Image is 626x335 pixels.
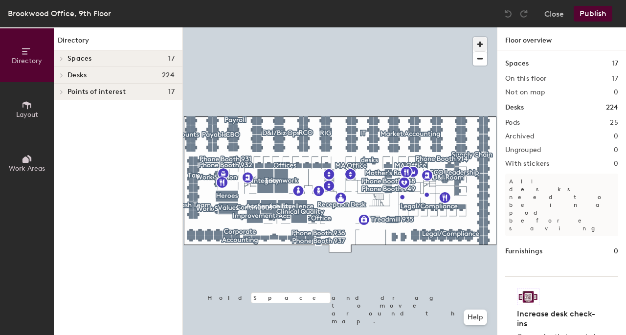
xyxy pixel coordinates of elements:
[168,88,175,96] span: 17
[67,71,87,79] span: Desks
[517,289,539,305] img: Sticker logo
[464,310,487,325] button: Help
[16,111,38,119] span: Layout
[67,55,92,63] span: Spaces
[12,57,42,65] span: Directory
[505,89,545,96] h2: Not on map
[505,133,534,140] h2: Archived
[67,88,126,96] span: Points of interest
[505,246,542,257] h1: Furnishings
[614,133,618,140] h2: 0
[505,146,541,154] h2: Ungrouped
[517,309,601,329] h4: Increase desk check-ins
[610,119,618,127] h2: 25
[9,164,45,173] span: Work Areas
[503,9,513,19] img: Undo
[505,160,550,168] h2: With stickers
[54,35,182,50] h1: Directory
[614,160,618,168] h2: 0
[612,58,618,69] h1: 17
[8,7,111,20] div: Brookwood Office, 9th Floor
[505,102,524,113] h1: Desks
[544,6,564,22] button: Close
[614,89,618,96] h2: 0
[519,9,529,19] img: Redo
[162,71,175,79] span: 224
[168,55,175,63] span: 17
[614,246,618,257] h1: 0
[497,27,626,50] h1: Floor overview
[614,146,618,154] h2: 0
[505,75,547,83] h2: On this floor
[606,102,618,113] h1: 224
[505,119,520,127] h2: Pods
[612,75,618,83] h2: 17
[505,58,529,69] h1: Spaces
[505,174,618,236] p: All desks need to be in a pod before saving
[574,6,612,22] button: Publish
